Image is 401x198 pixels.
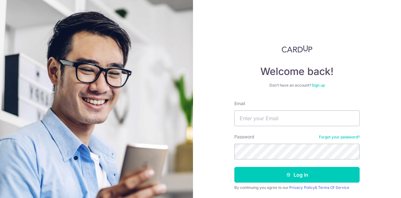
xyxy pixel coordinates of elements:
[234,167,360,183] button: Log in
[319,135,360,140] a: Forgot your password?
[234,65,360,78] h4: Welcome back!
[234,185,360,190] div: By continuing you agree to our &
[289,185,315,190] a: Privacy Policy
[318,185,349,190] a: Terms Of Service
[312,83,325,88] a: Sign up
[234,134,254,140] label: Password
[234,110,360,126] input: Enter your Email
[234,83,360,88] div: Don’t have an account?
[282,45,312,53] img: CardUp Logo
[234,100,245,107] label: Email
